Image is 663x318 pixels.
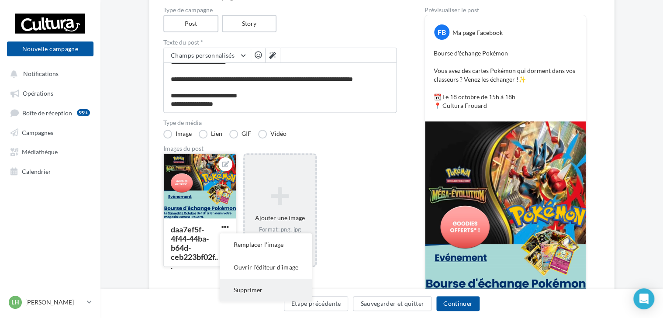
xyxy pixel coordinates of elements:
[163,130,192,138] label: Image
[5,85,95,100] a: Opérations
[163,15,218,32] label: Post
[284,296,349,311] button: Étape précédente
[77,109,90,116] div: 99+
[7,41,93,56] button: Nouvelle campagne
[220,233,312,256] button: Remplacer l'image
[25,298,83,307] p: [PERSON_NAME]
[222,15,277,32] label: Story
[258,130,287,138] label: Vidéo
[164,48,251,63] button: Champs personnalisés
[452,28,503,37] div: Ma page Facebook
[171,52,235,59] span: Champs personnalisés
[22,109,72,116] span: Boîte de réception
[171,225,218,271] div: daa7ef5f-4f44-44ba-b64d-ceb223bf02f...
[425,7,586,13] div: Prévisualiser le post
[633,288,654,309] div: Open Intercom Messenger
[434,24,449,40] div: FB
[220,279,312,301] button: Supprimer
[434,49,577,110] p: Bourse d'échange Pokémon Vous avez des cartes Pokémon qui dorment dans vos classeurs ? Venez les ...
[163,39,397,45] label: Texte du post *
[5,124,95,140] a: Campagnes
[220,256,312,279] button: Ouvrir l'éditeur d'image
[163,7,397,13] label: Type de campagne
[436,296,480,311] button: Continuer
[199,130,222,138] label: Lien
[7,294,93,311] a: LH [PERSON_NAME]
[5,143,95,159] a: Médiathèque
[5,163,95,179] a: Calendrier
[229,130,251,138] label: GIF
[23,70,59,77] span: Notifications
[163,145,397,152] div: Images du post
[11,298,19,307] span: LH
[22,128,53,136] span: Campagnes
[23,90,53,97] span: Opérations
[5,104,95,121] a: Boîte de réception99+
[5,66,92,81] button: Notifications
[353,296,432,311] button: Sauvegarder et quitter
[22,148,58,156] span: Médiathèque
[163,120,397,126] label: Type de média
[22,167,51,175] span: Calendrier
